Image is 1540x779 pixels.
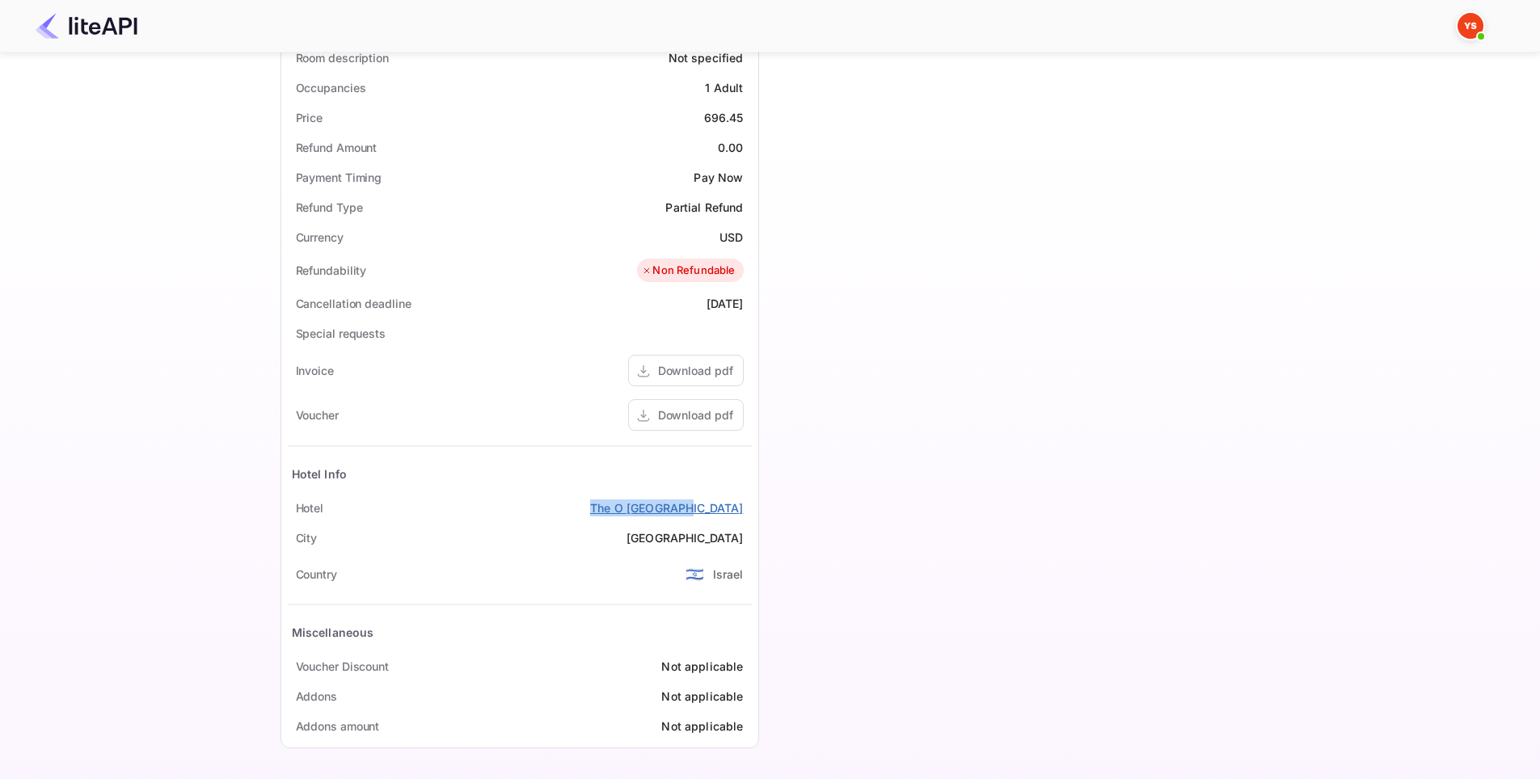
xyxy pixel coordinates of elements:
[686,559,704,588] span: United States
[661,658,743,675] div: Not applicable
[707,295,744,312] div: [DATE]
[658,406,733,423] div: Download pdf
[665,199,743,216] div: Partial Refund
[296,718,380,735] div: Addons amount
[296,658,389,675] div: Voucher Discount
[296,566,337,583] div: Country
[292,624,374,641] div: Miscellaneous
[661,688,743,705] div: Not applicable
[669,49,744,66] div: Not specified
[719,229,743,246] div: USD
[718,139,744,156] div: 0.00
[296,529,318,546] div: City
[296,139,378,156] div: Refund Amount
[36,13,137,39] img: LiteAPI Logo
[704,109,744,126] div: 696.45
[1458,13,1483,39] img: Yandex Support
[296,229,344,246] div: Currency
[296,262,367,279] div: Refundability
[641,263,735,279] div: Non Refundable
[296,362,334,379] div: Invoice
[658,362,733,379] div: Download pdf
[292,465,348,482] div: Hotel Info
[296,169,382,186] div: Payment Timing
[296,199,363,216] div: Refund Type
[296,325,386,342] div: Special requests
[296,109,323,126] div: Price
[627,529,744,546] div: [GEOGRAPHIC_DATA]
[296,49,389,66] div: Room description
[713,566,744,583] div: Israel
[590,499,743,516] a: The O [GEOGRAPHIC_DATA]
[694,169,743,186] div: Pay Now
[296,499,324,516] div: Hotel
[296,406,339,423] div: Voucher
[296,79,366,96] div: Occupancies
[661,718,743,735] div: Not applicable
[705,79,743,96] div: 1 Adult
[296,688,337,705] div: Addons
[296,295,411,312] div: Cancellation deadline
